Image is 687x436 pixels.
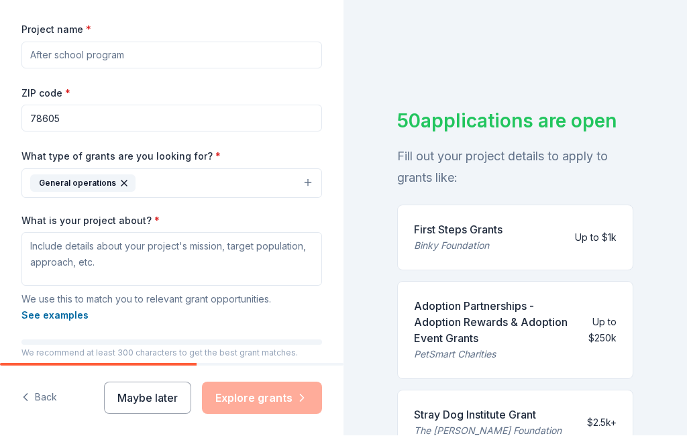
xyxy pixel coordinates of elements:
div: General operations [30,174,136,192]
label: Project name [21,23,91,36]
label: ZIP code [21,87,70,100]
span: We use this to match you to relevant grant opportunities. [21,293,271,321]
button: Maybe later [104,382,191,414]
button: See examples [21,307,89,323]
button: Back [21,384,57,412]
input: After school program [21,42,322,68]
div: $2.5k+ [587,415,617,431]
p: We recommend at least 300 characters to get the best grant matches. [21,347,322,358]
div: Up to $1k [575,229,617,246]
input: 12345 (U.S. only) [21,105,322,131]
div: First Steps Grants [414,221,503,237]
div: 50 applications are open [397,107,633,135]
div: Fill out your project details to apply to grants like: [397,146,633,188]
div: Up to $250k [588,314,617,346]
div: Stray Dog Institute Grant [414,406,562,423]
label: What type of grants are you looking for? [21,150,221,163]
button: General operations [21,168,322,198]
div: PetSmart Charities [414,346,578,362]
div: Adoption Partnerships - Adoption Rewards & Adoption Event Grants [414,298,578,346]
div: Binky Foundation [414,237,503,254]
label: What is your project about? [21,214,160,227]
